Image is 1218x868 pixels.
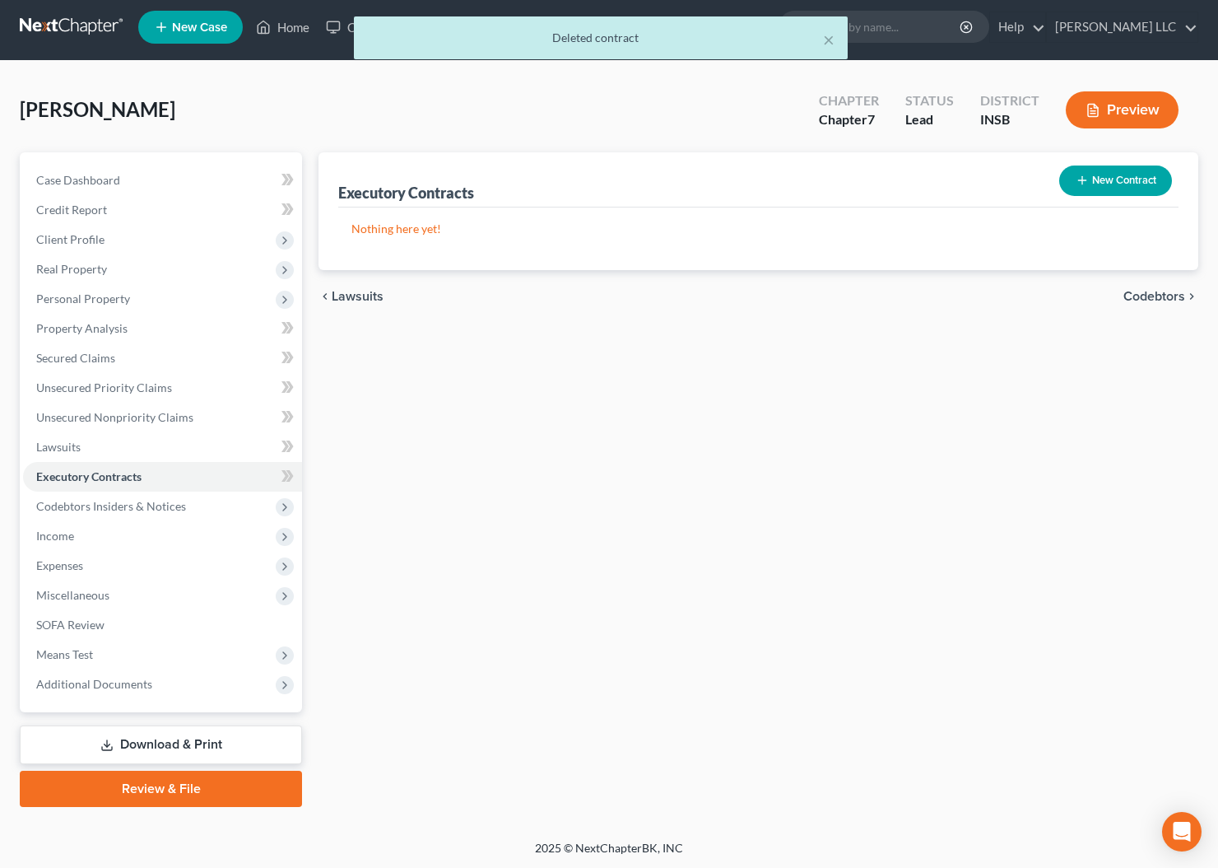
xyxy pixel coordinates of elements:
[1123,290,1198,303] button: Codebtors chevron_right
[36,558,83,572] span: Expenses
[23,432,302,462] a: Lawsuits
[36,440,81,454] span: Lawsuits
[867,111,875,127] span: 7
[811,12,962,42] input: Search by name...
[36,647,93,661] span: Means Test
[1066,91,1178,128] button: Preview
[36,677,152,691] span: Additional Documents
[23,462,302,492] a: Executory Contracts
[36,292,130,306] span: Personal Property
[1059,166,1172,196] button: New Contract
[36,618,105,632] span: SOFA Review
[36,380,172,394] span: Unsecured Priority Claims
[20,726,302,764] a: Download & Print
[905,110,954,129] div: Lead
[36,262,107,276] span: Real Property
[36,410,193,424] span: Unsecured Nonpriority Claims
[351,221,1165,237] p: Nothing here yet!
[367,30,834,46] div: Deleted contract
[20,771,302,807] a: Review & File
[36,588,109,602] span: Miscellaneous
[23,343,302,373] a: Secured Claims
[823,30,834,49] button: ×
[318,290,384,303] button: chevron_left Lawsuits
[36,499,186,513] span: Codebtors Insiders & Notices
[980,91,1039,110] div: District
[36,232,105,246] span: Client Profile
[23,373,302,403] a: Unsecured Priority Claims
[1185,290,1198,303] i: chevron_right
[819,110,879,129] div: Chapter
[23,610,302,640] a: SOFA Review
[36,203,107,217] span: Credit Report
[990,12,1045,42] a: Help
[318,12,425,42] a: Client Portal
[36,469,142,483] span: Executory Contracts
[23,403,302,432] a: Unsecured Nonpriority Claims
[1162,812,1202,852] div: Open Intercom Messenger
[1047,12,1197,42] a: [PERSON_NAME] LLC
[36,351,115,365] span: Secured Claims
[36,173,120,187] span: Case Dashboard
[23,195,302,225] a: Credit Report
[980,110,1039,129] div: INSB
[318,290,332,303] i: chevron_left
[23,314,302,343] a: Property Analysis
[1123,290,1185,303] span: Codebtors
[36,529,74,543] span: Income
[23,166,302,195] a: Case Dashboard
[20,97,175,121] span: [PERSON_NAME]
[332,290,384,303] span: Lawsuits
[338,183,474,203] div: Executory Contracts
[248,12,318,42] a: Home
[905,91,954,110] div: Status
[36,321,128,335] span: Property Analysis
[819,91,879,110] div: Chapter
